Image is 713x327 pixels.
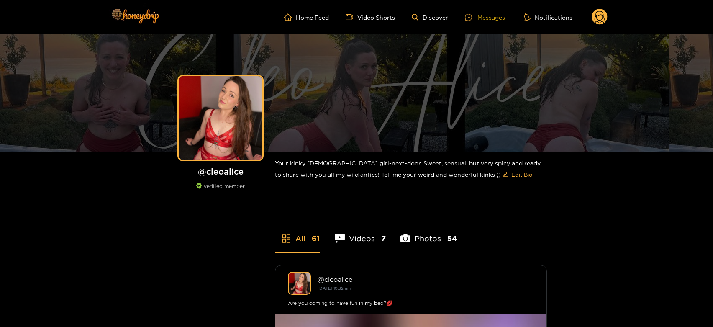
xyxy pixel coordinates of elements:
[346,13,395,21] a: Video Shorts
[447,233,457,244] span: 54
[174,166,267,177] h1: @ cleoalice
[312,233,320,244] span: 61
[288,272,311,295] img: cleoalice
[381,233,386,244] span: 7
[284,13,329,21] a: Home Feed
[400,214,457,252] li: Photos
[503,172,508,178] span: edit
[511,170,532,179] span: Edit Bio
[465,13,505,22] div: Messages
[275,214,320,252] li: All
[281,234,291,244] span: appstore
[288,299,534,307] div: Are you coming to have fun in my bed?💋
[335,214,386,252] li: Videos
[318,276,534,283] div: @ cleoalice
[174,183,267,198] div: verified member
[318,286,351,291] small: [DATE] 10:32 am
[346,13,357,21] span: video-camera
[412,14,448,21] a: Discover
[501,168,534,181] button: editEdit Bio
[522,13,575,21] button: Notifications
[284,13,296,21] span: home
[275,152,547,188] div: Your kinky [DEMOGRAPHIC_DATA] girl-next-door. Sweet, sensual, but very spicy and ready to share w...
